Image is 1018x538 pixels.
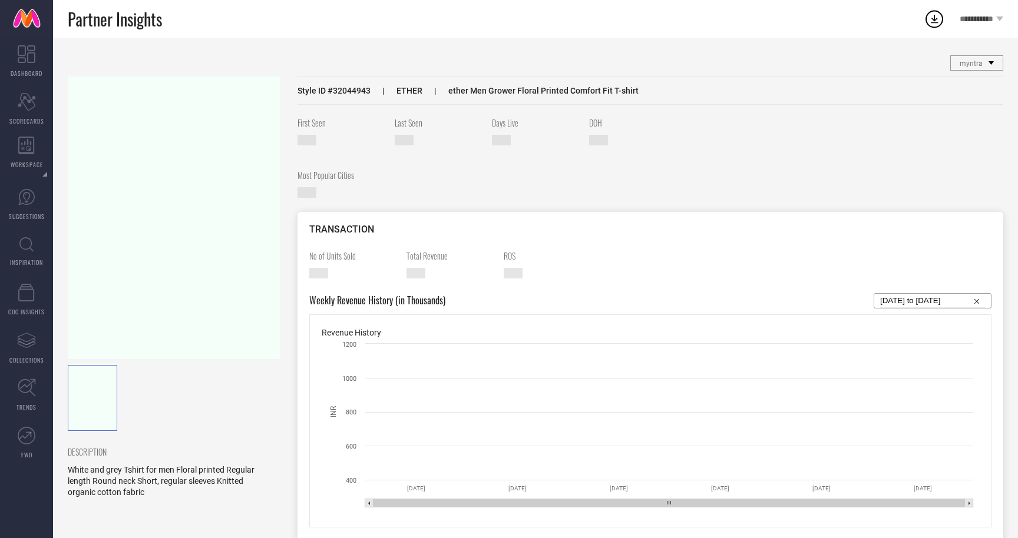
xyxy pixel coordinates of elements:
[395,135,414,145] span: [DATE]
[504,250,592,262] span: ROS
[395,117,483,129] span: Last Seen
[298,86,371,95] span: Style ID # 32044943
[329,406,338,417] text: INR
[9,212,45,221] span: SUGGESTIONS
[406,250,495,262] span: Total Revenue
[711,485,729,491] text: [DATE]
[298,187,316,198] span: —
[11,69,42,78] span: DASHBOARD
[309,250,398,262] span: No of Units Sold
[346,443,356,450] text: 600
[9,356,44,364] span: COLLECTIONS
[9,117,44,125] span: SCORECARDS
[346,477,356,484] text: 400
[309,293,445,308] span: Weekly Revenue History (in Thousands)
[10,258,43,267] span: INSPIRATION
[589,135,608,145] span: —
[960,59,983,68] span: myntra
[11,160,43,169] span: WORKSPACE
[812,485,831,491] text: [DATE]
[68,465,254,497] span: White and grey Tshirt for men Floral printed Regular length Round neck Short, regular sleeves Kni...
[508,485,527,491] text: [DATE]
[16,403,37,411] span: TRENDS
[342,341,356,348] text: 1200
[322,328,381,337] span: Revenue History
[298,135,316,145] span: [DATE]
[407,485,425,491] text: [DATE]
[298,169,386,181] span: Most Popular Cities
[589,117,677,129] span: DOH
[610,485,628,491] text: [DATE]
[309,224,991,235] div: TRANSACTION
[342,375,356,383] text: 1000
[371,86,422,95] span: ETHER
[924,8,945,29] div: Open download list
[880,294,985,308] input: Select...
[309,268,328,278] span: —
[298,117,386,129] span: First Seen
[492,135,511,145] span: —
[68,446,271,458] span: DESCRIPTION
[8,307,45,316] span: CDC INSIGHTS
[21,450,32,459] span: FWD
[492,117,580,129] span: Days Live
[346,409,356,416] text: 800
[68,7,162,31] span: Partner Insights
[422,86,639,95] span: ether Men Grower Floral Printed Comfort Fit T-shirt
[504,268,523,278] span: —
[914,485,932,491] text: [DATE]
[406,268,425,278] span: —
